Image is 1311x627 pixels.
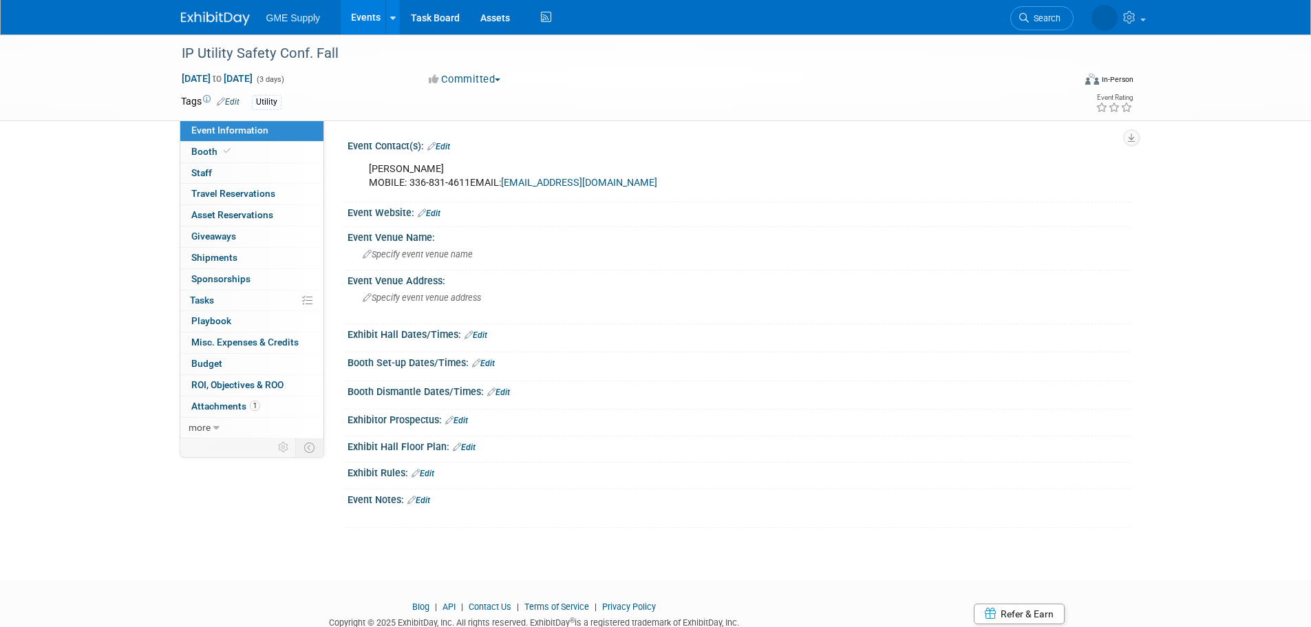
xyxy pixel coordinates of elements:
[1085,74,1099,85] img: Format-Inperson.png
[180,142,323,162] a: Booth
[570,617,575,624] sup: ®
[181,94,239,110] td: Tags
[1029,13,1060,23] span: Search
[191,379,284,390] span: ROI, Objectives & ROO
[407,496,430,505] a: Edit
[191,358,222,369] span: Budget
[250,401,260,411] span: 1
[348,324,1131,342] div: Exhibit Hall Dates/Times:
[412,602,429,612] a: Blog
[1101,74,1133,85] div: In-Person
[412,469,434,478] a: Edit
[211,73,224,84] span: to
[469,602,511,612] a: Contact Us
[443,602,456,612] a: API
[487,387,510,397] a: Edit
[348,489,1131,507] div: Event Notes:
[272,438,296,456] td: Personalize Event Tab Strip
[190,295,214,306] span: Tasks
[189,422,211,433] span: more
[348,381,1131,399] div: Booth Dismantle Dates/Times:
[348,352,1131,370] div: Booth Set-up Dates/Times:
[472,359,495,368] a: Edit
[992,72,1134,92] div: Event Format
[177,41,1053,66] div: IP Utility Safety Conf. Fall
[524,602,589,612] a: Terms of Service
[191,337,299,348] span: Misc. Expenses & Credits
[180,184,323,204] a: Travel Reservations
[501,177,657,189] a: [EMAIL_ADDRESS][DOMAIN_NAME]
[180,163,323,184] a: Staff
[418,209,440,218] a: Edit
[513,602,522,612] span: |
[180,418,323,438] a: more
[348,227,1131,244] div: Event Venue Name:
[348,410,1131,427] div: Exhibitor Prospectus:
[591,602,600,612] span: |
[348,436,1131,454] div: Exhibit Hall Floor Plan:
[424,72,506,87] button: Committed
[191,188,275,199] span: Travel Reservations
[348,136,1131,153] div: Event Contact(s):
[427,142,450,151] a: Edit
[348,270,1131,288] div: Event Venue Address:
[191,146,233,157] span: Booth
[363,249,473,259] span: Specify event venue name
[363,293,481,303] span: Specify event venue address
[191,273,251,284] span: Sponsorships
[180,120,323,141] a: Event Information
[602,602,656,612] a: Privacy Policy
[191,125,268,136] span: Event Information
[266,12,321,23] span: GME Supply
[191,315,231,326] span: Playbook
[359,156,979,197] div: [PERSON_NAME] MOBILE: 336-831-4611EMAIL:
[1091,5,1118,31] img: Amanda Riley
[180,205,323,226] a: Asset Reservations
[180,290,323,311] a: Tasks
[295,438,323,456] td: Toggle Event Tabs
[453,443,476,452] a: Edit
[180,375,323,396] a: ROI, Objectives & ROO
[191,167,212,178] span: Staff
[348,463,1131,480] div: Exhibit Rules:
[1010,6,1074,30] a: Search
[255,75,284,84] span: (3 days)
[458,602,467,612] span: |
[224,147,231,155] i: Booth reservation complete
[180,226,323,247] a: Giveaways
[181,12,250,25] img: ExhibitDay
[191,401,260,412] span: Attachments
[1096,94,1133,101] div: Event Rating
[217,97,239,107] a: Edit
[180,269,323,290] a: Sponsorships
[974,604,1065,624] a: Refer & Earn
[191,231,236,242] span: Giveaways
[431,602,440,612] span: |
[181,72,253,85] span: [DATE] [DATE]
[180,354,323,374] a: Budget
[465,330,487,340] a: Edit
[180,248,323,268] a: Shipments
[191,252,237,263] span: Shipments
[180,396,323,417] a: Attachments1
[252,95,281,109] div: Utility
[445,416,468,425] a: Edit
[180,332,323,353] a: Misc. Expenses & Credits
[180,311,323,332] a: Playbook
[348,202,1131,220] div: Event Website:
[191,209,273,220] span: Asset Reservations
